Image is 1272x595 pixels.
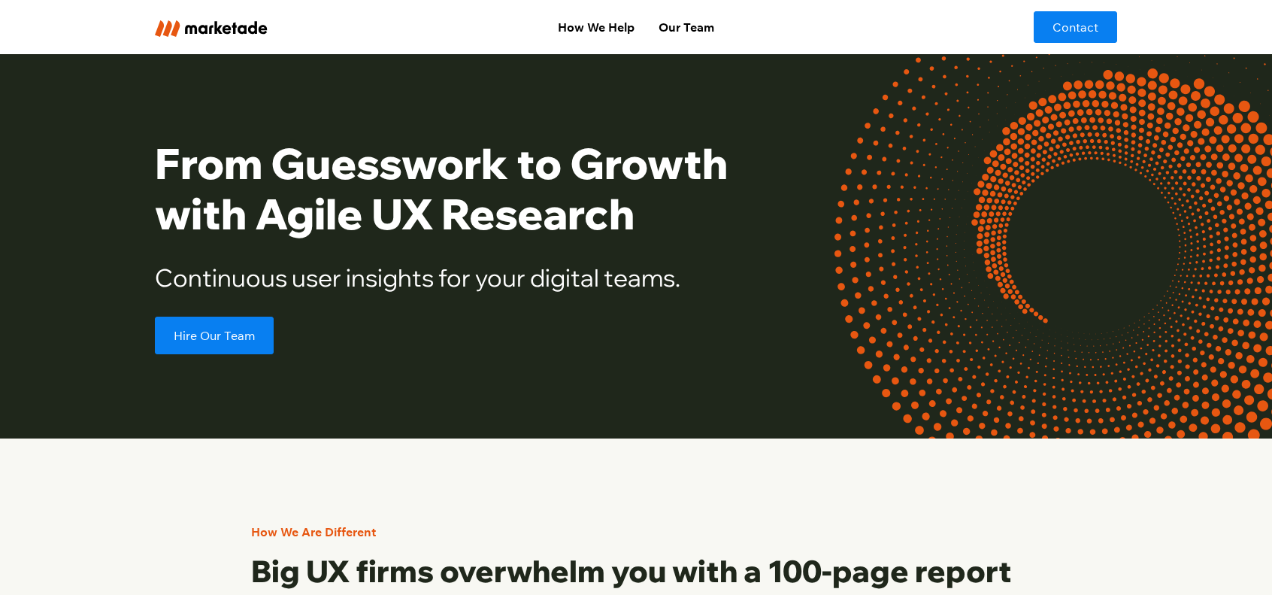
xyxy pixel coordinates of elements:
[1034,11,1117,43] a: Contact
[251,523,376,541] div: How We Are Different
[155,17,356,36] a: home
[647,12,726,42] a: Our Team
[546,12,647,42] a: How We Help
[155,263,799,292] h2: Continuous user insights for your digital teams.
[155,317,274,354] a: Hire Our Team
[155,138,799,239] h1: From Guesswork to Growth with Agile UX Research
